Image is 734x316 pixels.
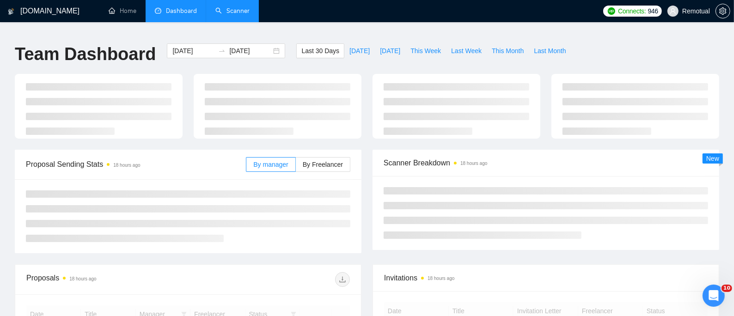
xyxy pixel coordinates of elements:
span: New [706,155,719,162]
time: 18 hours ago [69,276,96,281]
h1: Team Dashboard [15,43,156,65]
button: Last Week [446,43,487,58]
span: Dashboard [166,7,197,15]
button: This Week [405,43,446,58]
span: [DATE] [349,46,370,56]
img: upwork-logo.png [608,7,615,15]
input: Start date [172,46,214,56]
div: Proposals [26,272,188,287]
span: user [670,8,676,14]
time: 18 hours ago [113,163,140,168]
button: [DATE] [344,43,375,58]
button: setting [716,4,730,18]
button: [DATE] [375,43,405,58]
span: Last 30 Days [301,46,339,56]
span: to [218,47,226,55]
time: 18 hours ago [460,161,487,166]
span: This Week [410,46,441,56]
span: setting [716,7,730,15]
span: Last Week [451,46,482,56]
button: This Month [487,43,529,58]
span: [DATE] [380,46,400,56]
iframe: Intercom live chat [703,285,725,307]
span: swap-right [218,47,226,55]
input: End date [229,46,271,56]
button: Last Month [529,43,571,58]
span: Last Month [534,46,566,56]
span: By Freelancer [303,161,343,168]
span: 946 [648,6,658,16]
img: logo [8,4,14,19]
time: 18 hours ago [428,276,454,281]
span: This Month [492,46,524,56]
span: By manager [253,161,288,168]
a: homeHome [109,7,136,15]
button: Last 30 Days [296,43,344,58]
span: Connects: [618,6,646,16]
span: dashboard [155,7,161,14]
a: setting [716,7,730,15]
a: searchScanner [215,7,250,15]
span: 10 [722,285,732,292]
span: Scanner Breakdown [384,157,708,169]
span: Proposal Sending Stats [26,158,246,170]
span: Invitations [384,272,708,284]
